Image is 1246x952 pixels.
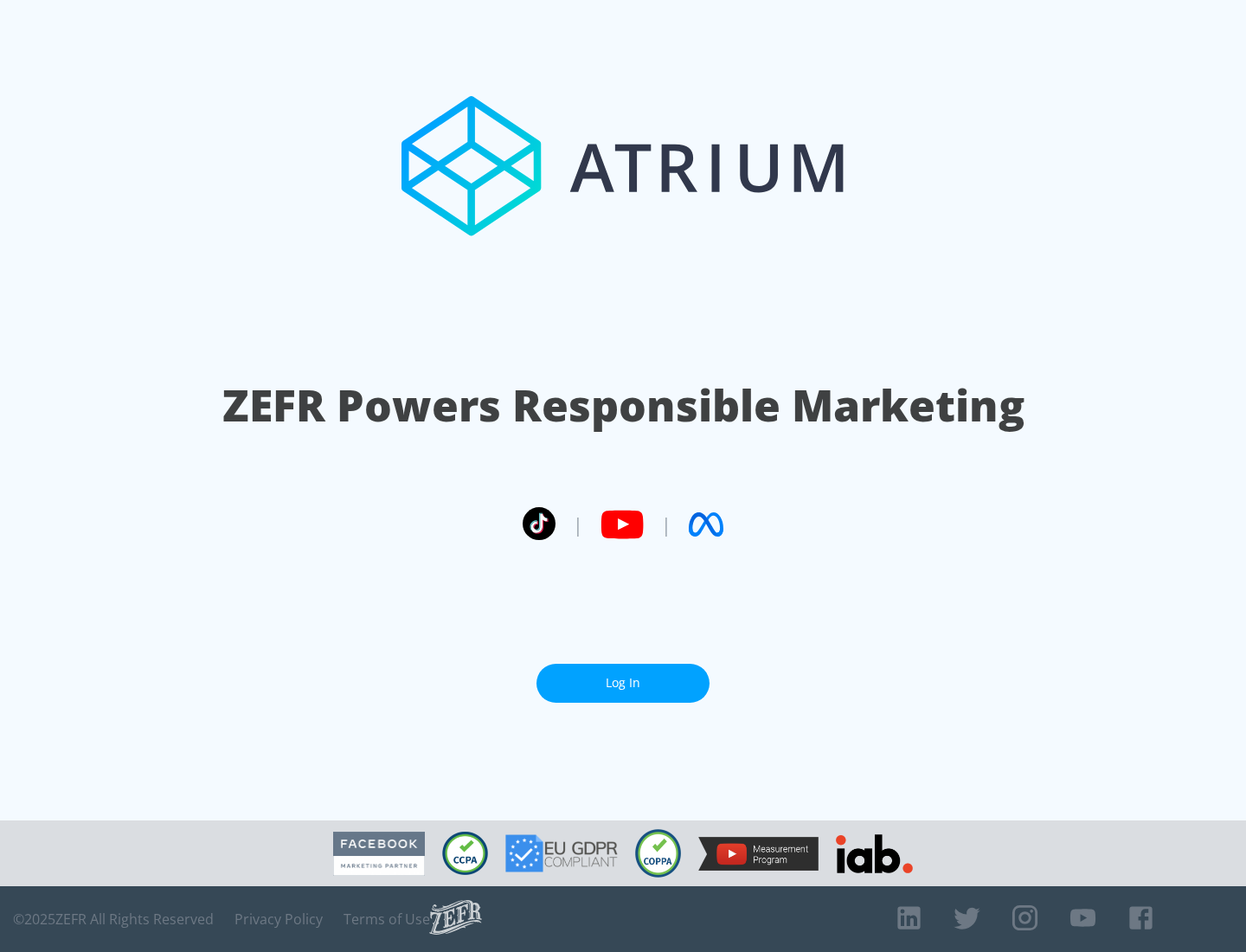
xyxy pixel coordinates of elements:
span: © 2025 ZEFR All Rights Reserved [13,910,214,928]
a: Log In [536,664,710,703]
img: GDPR Compliant [505,834,618,872]
span: | [573,511,583,537]
a: Terms of Use [344,910,430,928]
span: | [661,511,671,537]
img: IAB [836,834,913,873]
img: COPPA Compliant [635,829,681,878]
img: YouTube Measurement Program [698,837,819,871]
img: Facebook Marketing Partner [333,832,425,876]
img: CCPA Compliant [442,832,488,875]
a: Privacy Policy [234,910,323,928]
h1: ZEFR Powers Responsible Marketing [222,376,1024,435]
